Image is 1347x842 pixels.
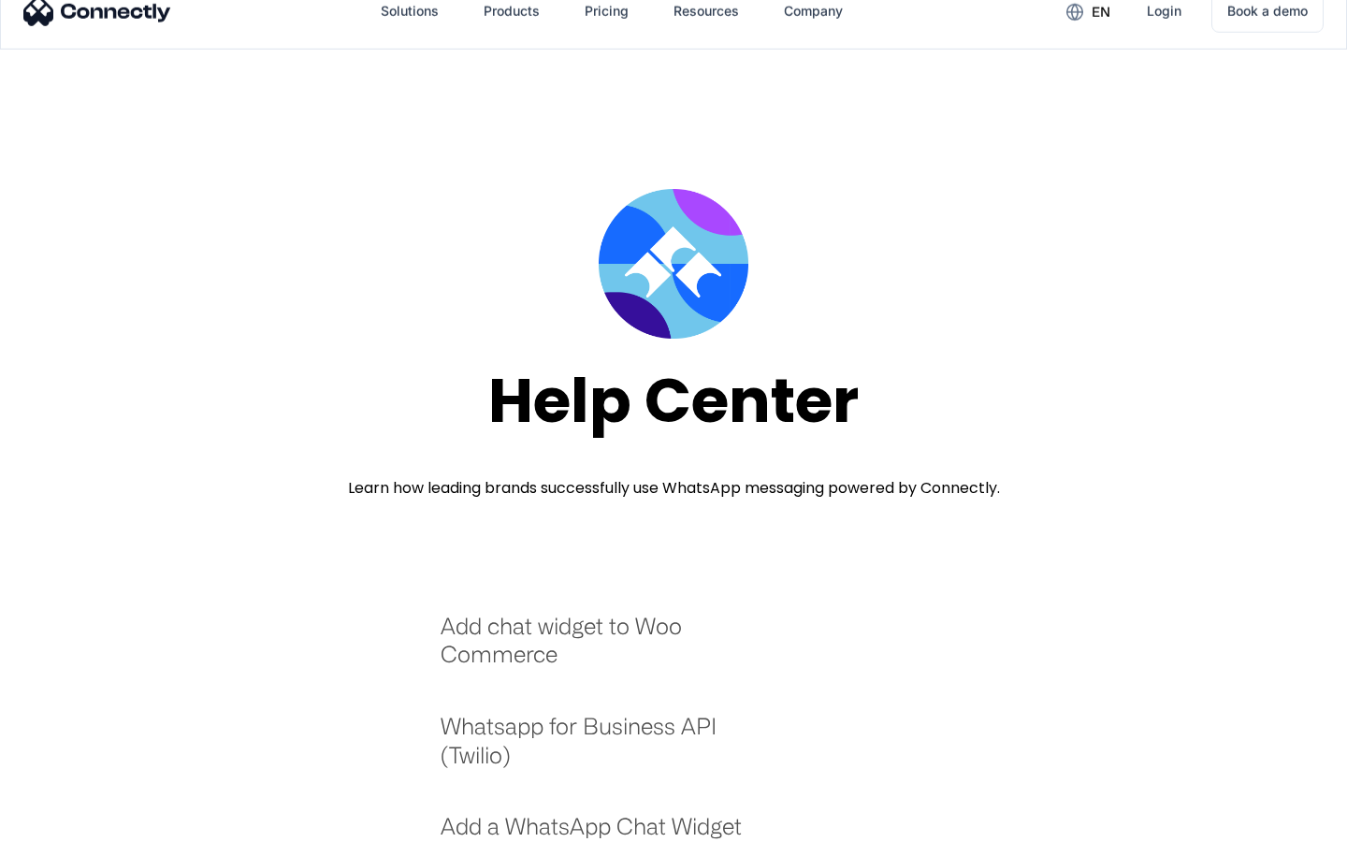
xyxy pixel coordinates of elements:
div: Help Center [488,367,859,435]
ul: Language list [37,809,112,835]
aside: Language selected: English [19,809,112,835]
div: Learn how leading brands successfully use WhatsApp messaging powered by Connectly. [348,477,1000,500]
a: Whatsapp for Business API (Twilio) [441,712,767,788]
a: Add chat widget to Woo Commerce [441,612,767,688]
